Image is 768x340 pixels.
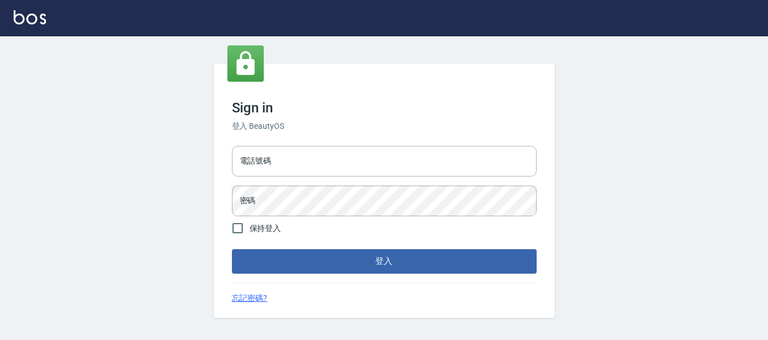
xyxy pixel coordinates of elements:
[232,292,268,304] a: 忘記密碼?
[232,249,537,273] button: 登入
[250,223,281,234] span: 保持登入
[14,10,46,24] img: Logo
[232,100,537,116] h3: Sign in
[232,120,537,132] h6: 登入 BeautyOS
